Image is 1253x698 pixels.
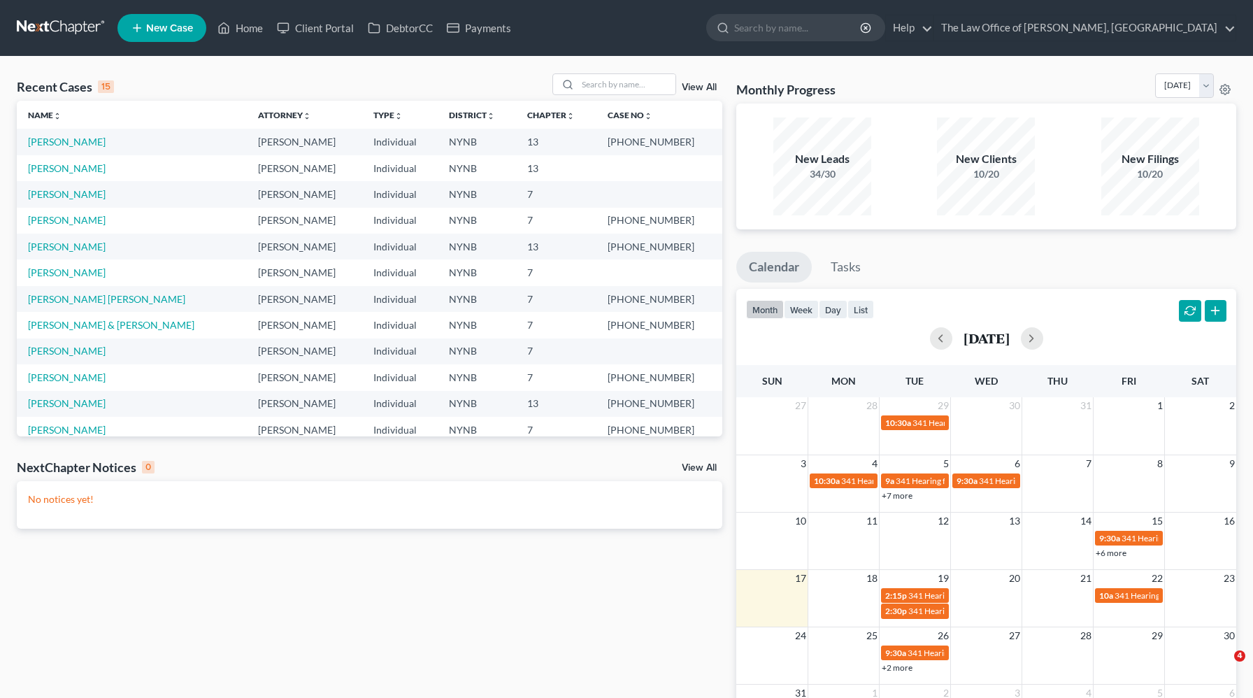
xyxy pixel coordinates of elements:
td: 7 [516,312,596,338]
span: Wed [975,375,998,387]
input: Search by name... [578,74,675,94]
td: [PHONE_NUMBER] [596,417,722,443]
a: [PERSON_NAME] [28,241,106,252]
i: unfold_more [303,112,311,120]
span: 9:30a [957,476,978,486]
td: NYNB [438,286,517,312]
span: 20 [1008,570,1022,587]
span: 19 [936,570,950,587]
a: Chapterunfold_more [527,110,575,120]
span: 24 [794,627,808,644]
span: 5 [942,455,950,472]
td: 7 [516,339,596,364]
span: 9:30a [885,648,906,658]
td: [PHONE_NUMBER] [596,364,722,390]
span: 341 Hearing for [PERSON_NAME] [979,476,1104,486]
button: list [847,300,874,319]
span: Sat [1191,375,1209,387]
td: 13 [516,234,596,259]
span: 6 [1013,455,1022,472]
a: [PERSON_NAME] [28,214,106,226]
span: 341 Hearing for [PERSON_NAME] [912,418,1038,428]
span: Fri [1122,375,1136,387]
span: 28 [1079,627,1093,644]
td: NYNB [438,208,517,234]
td: [PERSON_NAME] [247,129,362,155]
td: NYNB [438,417,517,443]
a: Calendar [736,252,812,283]
i: unfold_more [487,112,495,120]
td: [PHONE_NUMBER] [596,391,722,417]
span: 341 Hearing for [PERSON_NAME] [1122,533,1247,543]
td: Individual [362,417,438,443]
td: 13 [516,155,596,181]
td: [PERSON_NAME] [247,417,362,443]
span: 13 [1008,513,1022,529]
span: 21 [1079,570,1093,587]
td: [PERSON_NAME] [247,364,362,390]
span: 9:30a [1099,533,1120,543]
div: NextChapter Notices [17,459,155,476]
a: [PERSON_NAME] [28,136,106,148]
span: 2 [1228,397,1236,414]
td: NYNB [438,339,517,364]
iframe: Intercom live chat [1205,650,1239,684]
span: 10 [794,513,808,529]
td: [PERSON_NAME] [247,286,362,312]
span: 17 [794,570,808,587]
span: 10a [1099,590,1113,601]
a: [PERSON_NAME] [28,345,106,357]
td: 7 [516,208,596,234]
td: [PERSON_NAME] [247,312,362,338]
h3: Monthly Progress [736,81,836,98]
span: 30 [1008,397,1022,414]
a: View All [682,83,717,92]
td: [PHONE_NUMBER] [596,312,722,338]
a: Home [210,15,270,41]
td: [PERSON_NAME] [247,339,362,364]
a: [PERSON_NAME] [PERSON_NAME] [28,293,185,305]
div: 10/20 [937,167,1035,181]
span: 27 [794,397,808,414]
span: 16 [1222,513,1236,529]
td: Individual [362,286,438,312]
td: NYNB [438,155,517,181]
div: New Clients [937,151,1035,167]
td: [PERSON_NAME] [247,234,362,259]
i: unfold_more [394,112,403,120]
a: +7 more [882,490,912,501]
button: week [784,300,819,319]
a: +6 more [1096,548,1126,558]
span: 8 [1156,455,1164,472]
span: 10:30a [885,418,911,428]
a: [PERSON_NAME] & [PERSON_NAME] [28,319,194,331]
td: [PERSON_NAME] [247,181,362,207]
span: 14 [1079,513,1093,529]
span: 12 [936,513,950,529]
td: Individual [362,364,438,390]
span: 9 [1228,455,1236,472]
a: DebtorCC [361,15,440,41]
td: [PERSON_NAME] [247,391,362,417]
td: Individual [362,312,438,338]
td: Individual [362,234,438,259]
span: 2:15p [885,590,907,601]
td: 7 [516,181,596,207]
i: unfold_more [644,112,652,120]
td: [PHONE_NUMBER] [596,234,722,259]
a: Tasks [818,252,873,283]
h2: [DATE] [964,331,1010,346]
div: Recent Cases [17,78,114,95]
span: 4 [1234,650,1245,662]
td: Individual [362,208,438,234]
td: Individual [362,155,438,181]
span: 26 [936,627,950,644]
span: 30 [1222,627,1236,644]
span: 341 Hearing for [PERSON_NAME] [1115,590,1240,601]
td: NYNB [438,259,517,285]
div: New Leads [773,151,871,167]
td: NYNB [438,129,517,155]
a: The Law Office of [PERSON_NAME], [GEOGRAPHIC_DATA] [934,15,1236,41]
a: Districtunfold_more [449,110,495,120]
td: 7 [516,364,596,390]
